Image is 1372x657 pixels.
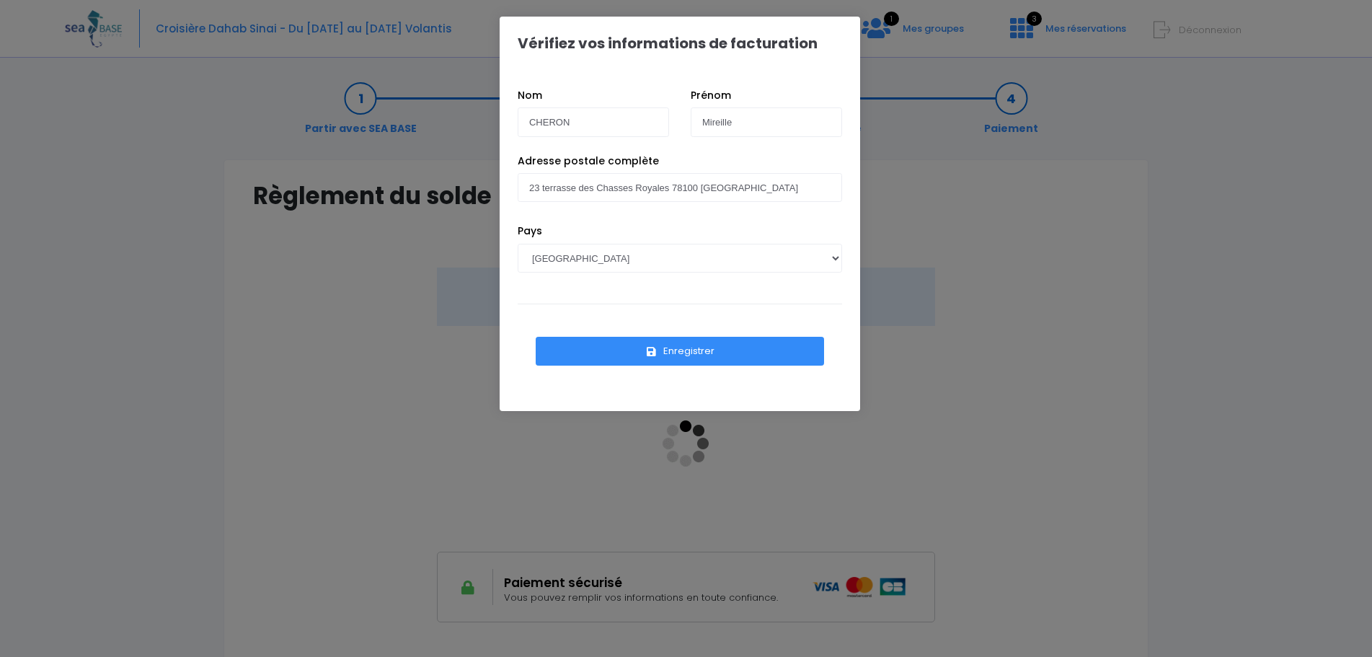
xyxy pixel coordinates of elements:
label: Pays [518,224,542,239]
label: Adresse postale complète [518,154,659,169]
label: Nom [518,88,542,103]
h1: Vérifiez vos informations de facturation [518,35,818,52]
label: Prénom [691,88,731,103]
button: Enregistrer [536,337,824,366]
